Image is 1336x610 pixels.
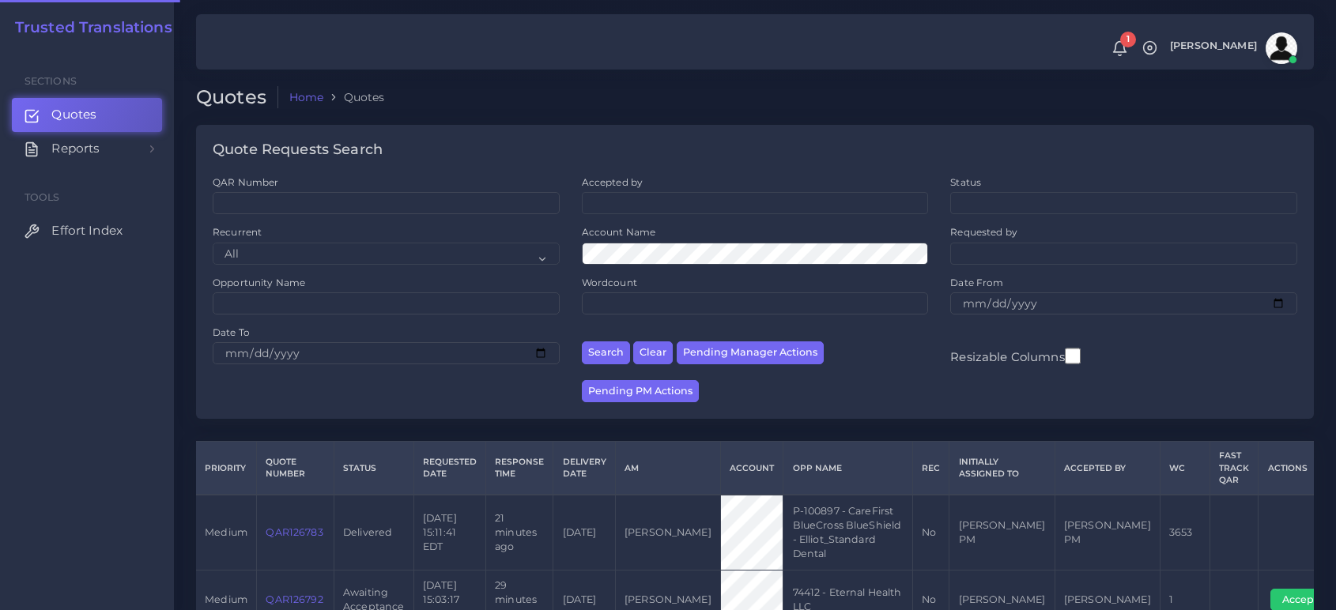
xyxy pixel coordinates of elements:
[949,495,1055,570] td: [PERSON_NAME] PM
[582,341,630,364] button: Search
[1055,442,1160,495] th: Accepted by
[783,495,913,570] td: P-100897 - CareFirst BlueCross BlueShield - Elliot_Standard Dental
[334,495,413,570] td: Delivered
[582,380,699,403] button: Pending PM Actions
[950,225,1017,239] label: Requested by
[25,75,77,87] span: Sections
[1065,346,1081,366] input: Resizable Columns
[783,442,913,495] th: Opp Name
[582,225,656,239] label: Account Name
[213,326,250,339] label: Date To
[720,442,783,495] th: Account
[553,495,615,570] td: [DATE]
[213,175,278,189] label: QAR Number
[1160,442,1210,495] th: WC
[289,89,324,105] a: Home
[12,98,162,131] a: Quotes
[615,442,720,495] th: AM
[950,175,981,189] label: Status
[615,495,720,570] td: [PERSON_NAME]
[913,495,949,570] td: No
[553,442,615,495] th: Delivery Date
[213,141,383,159] h4: Quote Requests Search
[950,346,1080,366] label: Resizable Columns
[1160,495,1210,570] td: 3653
[1120,32,1136,47] span: 1
[323,89,384,105] li: Quotes
[205,593,247,605] span: medium
[4,19,172,37] a: Trusted Translations
[257,442,334,495] th: Quote Number
[196,86,278,109] h2: Quotes
[913,442,949,495] th: REC
[213,225,262,239] label: Recurrent
[413,495,485,570] td: [DATE] 15:11:41 EDT
[582,276,637,289] label: Wordcount
[25,191,60,203] span: Tools
[486,442,553,495] th: Response Time
[266,526,323,538] a: QAR126783
[12,214,162,247] a: Effort Index
[213,276,305,289] label: Opportunity Name
[633,341,673,364] button: Clear
[1210,442,1258,495] th: Fast Track QAR
[1055,495,1160,570] td: [PERSON_NAME] PM
[51,106,96,123] span: Quotes
[196,442,257,495] th: Priority
[1170,41,1257,51] span: [PERSON_NAME]
[51,222,123,239] span: Effort Index
[1162,32,1303,64] a: [PERSON_NAME]avatar
[51,140,100,157] span: Reports
[334,442,413,495] th: Status
[413,442,485,495] th: Requested Date
[582,175,643,189] label: Accepted by
[677,341,824,364] button: Pending Manager Actions
[12,132,162,165] a: Reports
[486,495,553,570] td: 21 minutes ago
[205,526,247,538] span: medium
[266,593,323,605] a: QAR126792
[1106,40,1134,57] a: 1
[1266,32,1297,64] img: avatar
[949,442,1055,495] th: Initially Assigned to
[950,276,1003,289] label: Date From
